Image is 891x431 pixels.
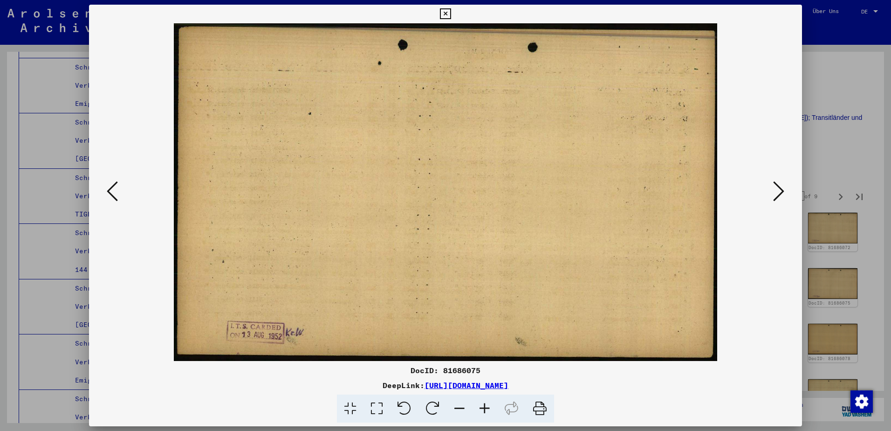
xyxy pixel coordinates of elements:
[425,381,508,390] a: [URL][DOMAIN_NAME]
[121,23,770,361] img: 002.jpg
[850,390,872,412] div: Zustimmung ändern
[89,380,802,391] div: DeepLink:
[850,390,873,413] img: Zustimmung ändern
[89,365,802,376] div: DocID: 81686075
